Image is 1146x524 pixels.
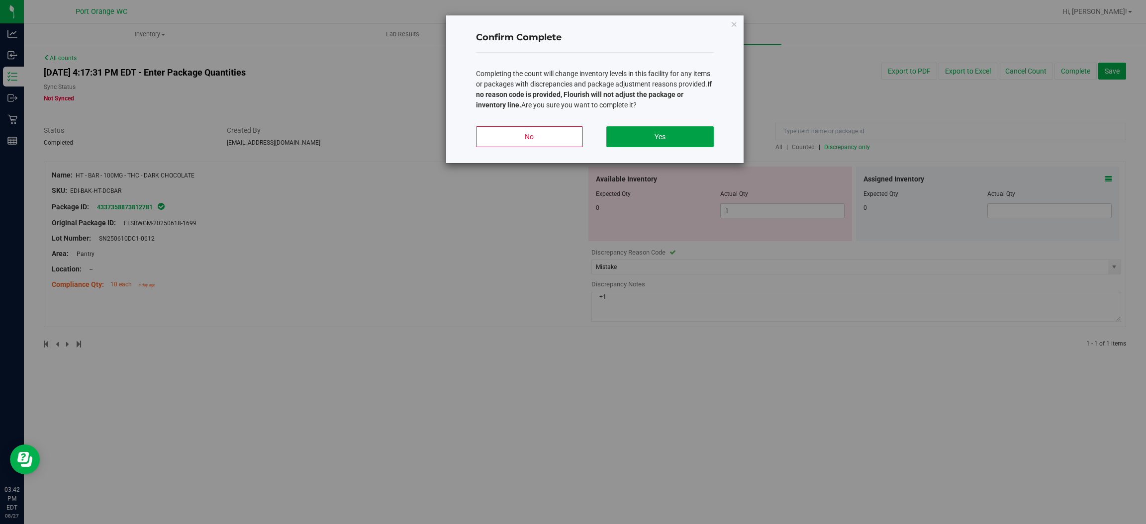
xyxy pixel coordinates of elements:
iframe: Resource center [10,444,40,474]
b: If no reason code is provided, Flourish will not adjust the package or inventory line. [476,80,712,109]
span: Completing the count will change inventory levels in this facility for any items or packages with... [476,70,712,109]
button: No [476,126,583,147]
h4: Confirm Complete [476,31,714,44]
button: Yes [606,126,713,147]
